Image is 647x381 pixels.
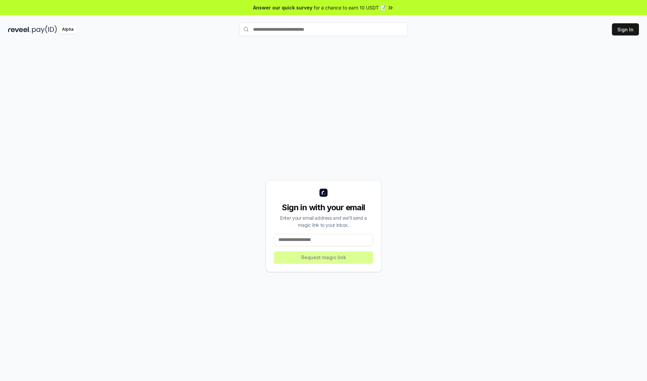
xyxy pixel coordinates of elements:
img: logo_small [319,189,328,197]
div: Sign in with your email [274,202,373,213]
div: Enter your email address and we’ll send a magic link to your inbox. [274,214,373,228]
button: Sign In [612,23,639,35]
img: reveel_dark [8,25,31,34]
div: Alpha [58,25,77,34]
img: pay_id [32,25,57,34]
span: for a chance to earn 10 USDT 📝 [314,4,386,11]
span: Answer our quick survey [253,4,312,11]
